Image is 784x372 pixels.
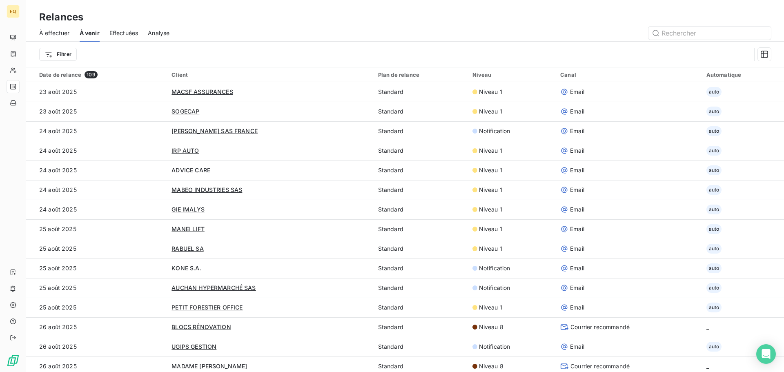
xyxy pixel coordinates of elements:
[171,225,205,232] span: MANEI LIFT
[479,127,510,135] span: Notification
[570,303,584,312] span: Email
[479,343,510,351] span: Notification
[706,363,709,370] span: _
[148,29,169,37] span: Analyse
[39,71,162,78] div: Date de relance
[26,239,167,258] td: 25 août 2025
[706,126,722,136] span: auto
[570,284,584,292] span: Email
[373,278,468,298] td: Standard
[706,303,722,312] span: auto
[171,265,201,272] span: KONE S.A.
[479,284,510,292] span: Notification
[706,342,722,352] span: auto
[479,107,502,116] span: Niveau 1
[109,29,138,37] span: Effectuées
[648,27,771,40] input: Rechercher
[560,71,697,78] div: Canal
[26,121,167,141] td: 24 août 2025
[373,317,468,337] td: Standard
[171,108,199,115] span: SOGECAP
[570,205,584,214] span: Email
[171,323,231,330] span: BLOCS RÉNOVATION
[479,205,502,214] span: Niveau 1
[373,219,468,239] td: Standard
[7,5,20,18] div: EQ
[756,344,776,364] div: Open Intercom Messenger
[706,165,722,175] span: auto
[570,186,584,194] span: Email
[570,88,584,96] span: Email
[706,283,722,293] span: auto
[570,362,630,370] span: Courrier recommandé
[171,284,256,291] span: AUCHAN HYPERMARCHÉ SAS
[570,343,584,351] span: Email
[373,121,468,141] td: Standard
[373,258,468,278] td: Standard
[39,10,83,25] h3: Relances
[171,245,203,252] span: RABUEL SA
[479,88,502,96] span: Niveau 1
[570,264,584,272] span: Email
[373,337,468,356] td: Standard
[570,147,584,155] span: Email
[171,71,188,78] span: Client
[85,71,97,78] span: 109
[570,225,584,233] span: Email
[26,200,167,219] td: 24 août 2025
[373,82,468,102] td: Standard
[373,141,468,160] td: Standard
[706,185,722,195] span: auto
[706,244,722,254] span: auto
[570,245,584,253] span: Email
[479,166,502,174] span: Niveau 1
[479,264,510,272] span: Notification
[706,87,722,97] span: auto
[570,127,584,135] span: Email
[171,147,199,154] span: IRP AUTO
[26,219,167,239] td: 25 août 2025
[171,206,205,213] span: GIE IMALYS
[171,186,242,193] span: MABEO INDUSTRIES SAS
[373,160,468,180] td: Standard
[171,343,216,350] span: UGIPS GESTION
[479,362,503,370] span: Niveau 8
[26,317,167,337] td: 26 août 2025
[479,225,502,233] span: Niveau 1
[479,186,502,194] span: Niveau 1
[373,180,468,200] td: Standard
[26,160,167,180] td: 24 août 2025
[171,363,247,370] span: MADAME [PERSON_NAME]
[378,71,463,78] div: Plan de relance
[26,258,167,278] td: 25 août 2025
[80,29,100,37] span: À venir
[26,102,167,121] td: 23 août 2025
[706,323,709,330] span: _
[26,82,167,102] td: 23 août 2025
[26,337,167,356] td: 26 août 2025
[570,323,630,331] span: Courrier recommandé
[373,239,468,258] td: Standard
[706,146,722,156] span: auto
[26,180,167,200] td: 24 août 2025
[373,102,468,121] td: Standard
[479,245,502,253] span: Niveau 1
[171,304,243,311] span: PETIT FORESTIER OFFICE
[706,107,722,116] span: auto
[479,147,502,155] span: Niveau 1
[706,263,722,273] span: auto
[570,107,584,116] span: Email
[570,166,584,174] span: Email
[479,323,503,331] span: Niveau 8
[39,48,77,61] button: Filtrer
[706,71,779,78] div: Automatique
[171,88,233,95] span: MACSF ASSURANCES
[373,200,468,219] td: Standard
[171,127,258,134] span: [PERSON_NAME] SAS FRANCE
[479,303,502,312] span: Niveau 1
[706,224,722,234] span: auto
[472,71,550,78] div: Niveau
[706,205,722,214] span: auto
[26,298,167,317] td: 25 août 2025
[26,278,167,298] td: 25 août 2025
